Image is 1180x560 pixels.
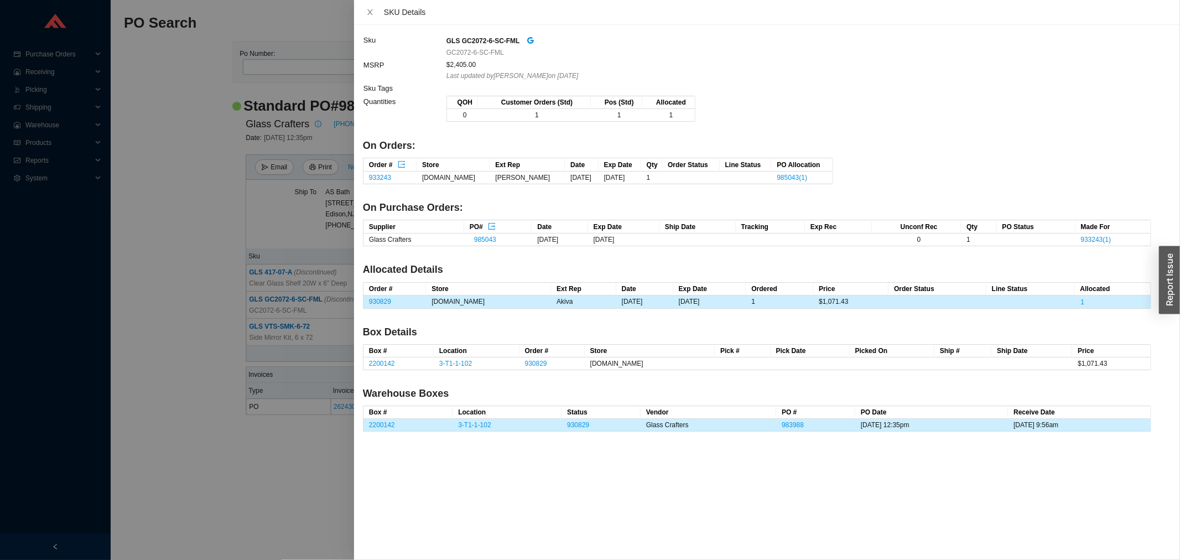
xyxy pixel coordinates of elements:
td: 0 [872,234,961,246]
td: Glass Crafters [641,419,776,432]
td: [DATE] [673,295,746,309]
th: Ext Rep [490,158,565,172]
button: Close [363,8,377,17]
th: Exp Date [588,220,659,234]
th: Order Status [888,283,986,295]
th: Location [453,406,562,419]
button: export [397,159,406,168]
a: 930829 [567,421,589,429]
th: Ship Date [991,345,1072,357]
th: Order Status [662,158,720,172]
th: Store [585,345,715,357]
td: 1 [746,295,813,309]
th: QOH [447,96,478,109]
td: 1 [642,109,695,122]
span: close [366,8,374,16]
th: Vendor [641,406,776,419]
th: PO # [776,406,855,419]
a: 930829 [369,298,391,305]
th: Box # [363,345,434,357]
h4: Box Details [363,325,1151,339]
th: Ship Date [659,220,736,234]
th: Qty [961,220,996,234]
td: Quantities [363,95,446,128]
button: export [487,221,496,230]
td: 1 [478,109,591,122]
th: Ordered [746,283,813,295]
td: [DOMAIN_NAME] [426,295,551,309]
span: export [398,160,406,169]
th: Price [813,283,888,295]
th: Receive Date [1008,406,1151,419]
td: 1 [641,172,662,184]
td: [DATE] [616,295,673,309]
td: [DATE] [588,234,659,246]
td: [DATE] 12:35pm [855,419,1008,432]
a: 2200142 [369,360,395,367]
span: google [527,37,534,44]
th: Line Status [986,283,1075,295]
td: Akiva [551,295,616,309]
th: Allocated [1075,283,1151,295]
th: PO Date [855,406,1008,419]
td: Glass Crafters [363,234,464,246]
th: Store [426,283,551,295]
th: Location [434,345,519,357]
th: PO# [464,220,532,234]
td: Sku Tags [363,82,446,95]
th: Picked On [850,345,934,357]
a: 933243(1) [1081,236,1111,243]
a: 983988 [782,421,804,429]
a: 3-T1-1-102 [458,421,491,429]
div: SKU Details [384,6,1171,18]
td: Sku [363,34,446,59]
th: Tracking [736,220,805,234]
span: GC2072-6-SC-FML [446,47,504,58]
span: export [488,222,496,231]
button: 1 [1080,296,1085,302]
th: Qty [641,158,662,172]
th: Pos (Std) [591,96,642,109]
strong: GLS GC2072-6-SC-FML [446,37,520,45]
td: $1,071.43 [813,295,888,309]
i: Last updated by [PERSON_NAME] on [DATE] [446,72,579,80]
th: Order # [363,283,426,295]
th: Date [532,220,588,234]
th: Unconf Rec [872,220,961,234]
th: PO Status [997,220,1075,234]
th: Ext Rep [551,283,616,295]
th: Box # [363,406,453,419]
td: [DATE] [565,172,598,184]
th: Exp Date [599,158,641,172]
h4: Allocated Details [363,263,1151,277]
th: Pick Date [771,345,850,357]
a: 2200142 [369,421,395,429]
th: Made For [1075,220,1151,234]
th: Pick # [715,345,771,357]
a: google [527,34,534,47]
td: 1 [961,234,996,246]
th: Order # [363,158,417,172]
td: 0 [447,109,478,122]
td: [DOMAIN_NAME] [417,172,490,184]
th: PO Allocation [771,158,833,172]
th: Exp Rec [805,220,872,234]
a: 985043(1) [777,174,807,182]
th: Order # [519,345,585,357]
th: Store [417,158,490,172]
th: Exp Date [673,283,746,295]
td: 1 [591,109,642,122]
th: Ship # [934,345,991,357]
a: 930829 [525,360,547,367]
th: Price [1072,345,1151,357]
td: MSRP [363,59,446,82]
th: Status [562,406,641,419]
a: 3-T1-1-102 [439,360,472,367]
div: $2,405.00 [446,59,1151,70]
td: [DATE] [532,234,588,246]
th: Date [565,158,598,172]
a: 933243 [369,174,391,182]
th: Date [616,283,673,295]
h4: On Orders: [363,139,1151,153]
td: [DATE] 9:56am [1008,419,1151,432]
